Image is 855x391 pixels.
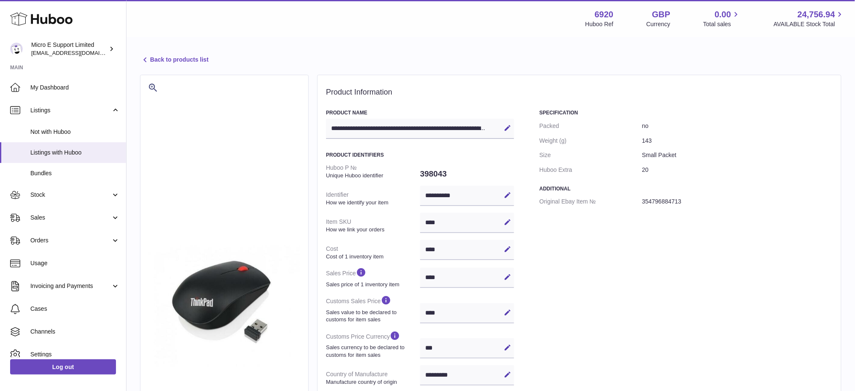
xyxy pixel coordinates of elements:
[30,169,120,177] span: Bundles
[30,350,120,358] span: Settings
[652,9,670,20] strong: GBP
[30,282,111,290] span: Invoicing and Payments
[31,49,124,56] span: [EMAIL_ADDRESS][DOMAIN_NAME]
[10,43,23,55] img: internalAdmin-6920@internal.huboo.com
[30,106,111,114] span: Listings
[595,9,614,20] strong: 6920
[585,20,614,28] div: Huboo Ref
[703,9,741,28] a: 0.00 Total sales
[30,305,120,313] span: Cases
[30,328,120,336] span: Channels
[774,20,845,28] span: AVAILABLE Stock Total
[774,9,845,28] a: 24,756.94 AVAILABLE Stock Total
[30,236,111,244] span: Orders
[31,41,107,57] div: Micro E Support Limited
[647,20,671,28] div: Currency
[30,191,111,199] span: Stock
[30,84,120,92] span: My Dashboard
[10,359,116,375] a: Log out
[30,259,120,267] span: Usage
[30,149,120,157] span: Listings with Huboo
[30,214,111,222] span: Sales
[715,9,731,20] span: 0.00
[703,20,741,28] span: Total sales
[30,128,120,136] span: Not with Huboo
[798,9,835,20] span: 24,756.94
